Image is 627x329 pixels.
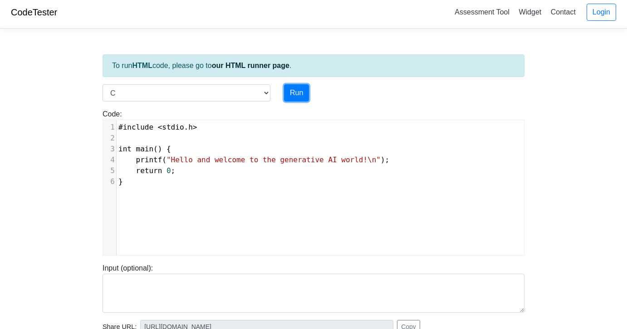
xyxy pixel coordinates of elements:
div: 5 [103,165,116,176]
span: () { [118,145,171,153]
span: 0 [167,166,171,175]
a: Assessment Tool [451,5,513,19]
span: #include [118,123,153,131]
strong: HTML [132,62,152,69]
div: 3 [103,144,116,155]
span: main [136,145,154,153]
a: Widget [515,5,545,19]
span: < [158,123,162,131]
span: int [118,145,132,153]
button: Run [284,84,309,102]
span: h [188,123,193,131]
span: "Hello and welcome to the generative AI world!\n" [167,155,381,164]
span: } [118,177,123,186]
a: our HTML runner page [212,62,289,69]
a: Login [587,4,616,21]
div: 1 [103,122,116,133]
div: 4 [103,155,116,165]
div: 2 [103,133,116,144]
div: To run code, please go to . [103,54,524,77]
span: return [136,166,162,175]
span: . [118,123,197,131]
a: Contact [547,5,579,19]
span: printf [136,155,162,164]
a: CodeTester [11,7,57,17]
div: 6 [103,176,116,187]
span: ; [118,166,175,175]
span: > [193,123,197,131]
div: Code: [96,109,531,256]
div: Input (optional): [96,263,531,313]
span: ( ); [118,155,389,164]
span: stdio [162,123,184,131]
